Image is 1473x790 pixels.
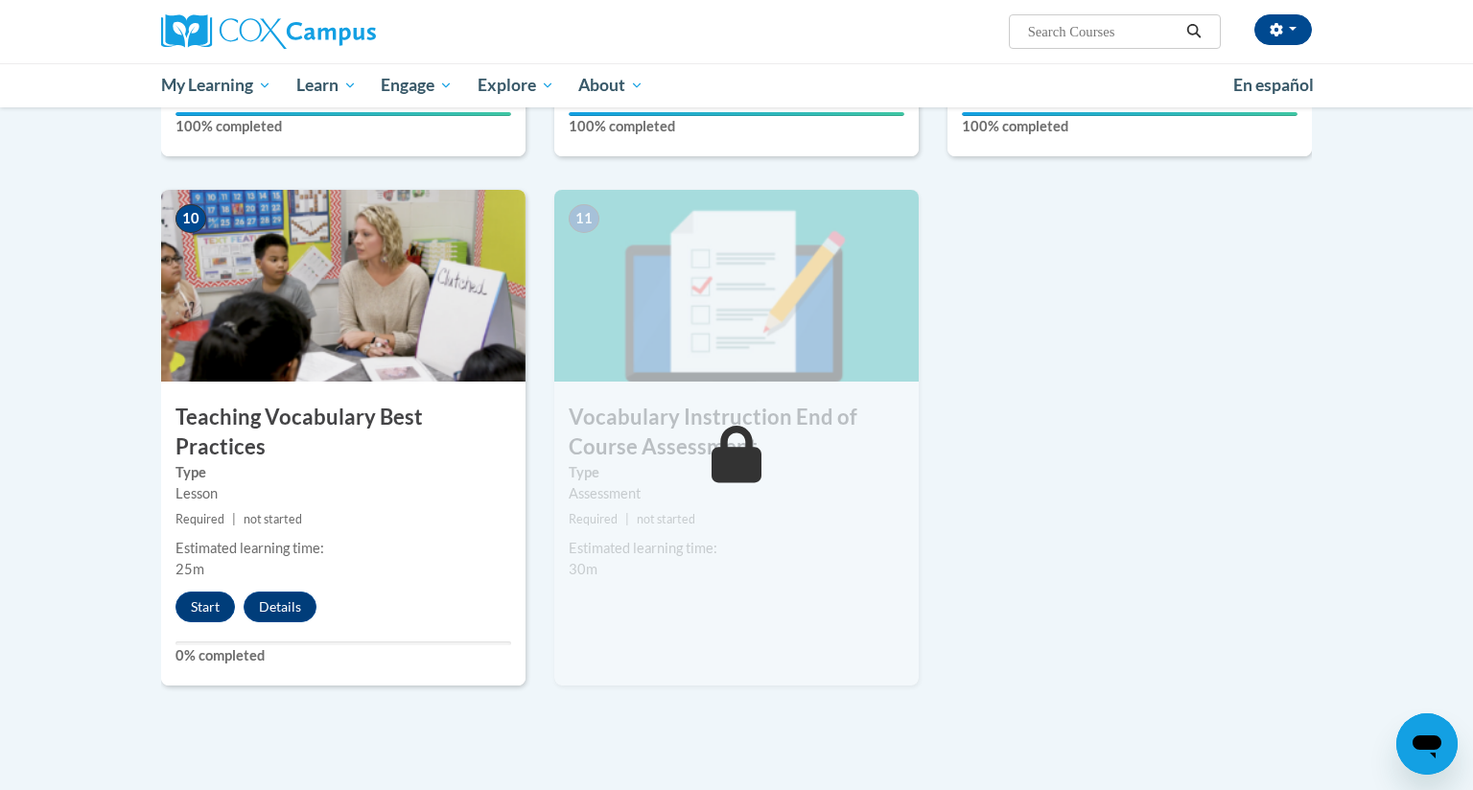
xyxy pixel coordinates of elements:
[175,512,224,526] span: Required
[161,14,526,49] a: Cox Campus
[569,112,904,116] div: Your progress
[175,645,511,666] label: 0% completed
[1396,713,1458,775] iframe: Button to launch messaging window
[567,63,657,107] a: About
[175,538,511,559] div: Estimated learning time:
[569,462,904,483] label: Type
[1221,65,1326,105] a: En español
[149,63,284,107] a: My Learning
[1180,20,1208,43] button: Search
[554,190,919,382] img: Course Image
[569,116,904,137] label: 100% completed
[1254,14,1312,45] button: Account Settings
[161,403,526,462] h3: Teaching Vocabulary Best Practices
[569,512,618,526] span: Required
[244,592,316,622] button: Details
[569,483,904,504] div: Assessment
[478,74,554,97] span: Explore
[175,112,511,116] div: Your progress
[244,512,302,526] span: not started
[569,538,904,559] div: Estimated learning time:
[175,204,206,233] span: 10
[962,116,1298,137] label: 100% completed
[569,204,599,233] span: 11
[554,403,919,462] h3: Vocabulary Instruction End of Course Assessment
[175,592,235,622] button: Start
[284,63,369,107] a: Learn
[368,63,465,107] a: Engage
[161,190,526,382] img: Course Image
[161,14,376,49] img: Cox Campus
[175,462,511,483] label: Type
[1026,20,1180,43] input: Search Courses
[175,561,204,577] span: 25m
[569,561,597,577] span: 30m
[175,483,511,504] div: Lesson
[132,63,1341,107] div: Main menu
[175,116,511,137] label: 100% completed
[296,74,357,97] span: Learn
[465,63,567,107] a: Explore
[381,74,453,97] span: Engage
[625,512,629,526] span: |
[161,74,271,97] span: My Learning
[232,512,236,526] span: |
[1233,75,1314,95] span: En español
[962,112,1298,116] div: Your progress
[578,74,643,97] span: About
[637,512,695,526] span: not started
